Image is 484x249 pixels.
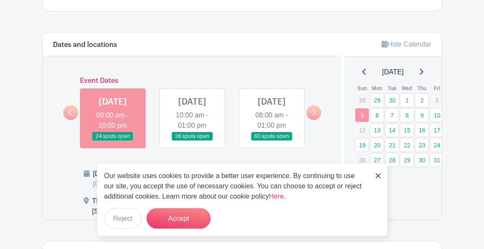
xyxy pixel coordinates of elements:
[415,108,429,123] a: 9
[355,124,369,137] p: 12
[355,85,370,93] th: Sun
[415,153,429,167] a: 30
[415,123,429,138] a: 16
[430,138,444,152] a: 24
[414,85,429,93] th: Thu
[399,85,414,93] th: Wed
[370,153,384,167] a: 27
[415,94,429,108] a: 2
[370,138,384,152] a: 20
[355,108,369,123] a: 5
[78,77,307,85] h6: Event Dates
[429,85,444,93] th: Fri
[269,193,284,200] a: Here
[384,85,399,93] th: Tue
[400,123,414,138] a: 15
[147,208,211,229] button: Accept
[430,94,444,107] p: 3
[355,154,369,167] p: 26
[400,94,414,108] a: 1
[400,108,414,123] a: 8
[370,123,384,138] a: 13
[355,94,369,107] p: 28
[93,169,332,190] div: [DATE] 08:00 pm to 10:00 pm
[381,41,431,48] a: Hide Calendar
[375,173,381,179] img: close_button-5f87c8562297e5c2d7936805f587ecaba9071eb48480494691a3f1689db116b3.svg
[385,94,399,108] a: 30
[370,108,384,123] a: 6
[382,67,404,78] span: [DATE]
[355,138,369,152] a: 19
[430,108,444,123] a: 10
[53,41,117,50] h6: Dates and locations
[385,153,399,167] a: 28
[104,208,141,229] button: Reject
[400,153,414,167] a: 29
[415,138,429,152] a: 23
[430,153,444,167] a: 31
[385,108,399,123] a: 7
[370,94,384,108] a: 29
[104,171,367,202] p: Our website uses cookies to provide a better user experience. By continuing to use our site, you ...
[370,85,384,93] th: Mon
[92,196,288,220] div: The Clay Studio of Missoula, Main Classroom, [STREET_ADDRESS]
[385,123,399,138] a: 14
[400,138,414,152] a: 22
[430,123,444,138] a: 17
[385,138,399,152] a: 21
